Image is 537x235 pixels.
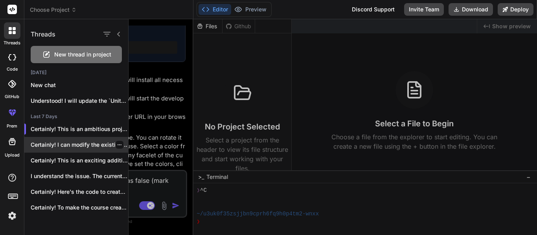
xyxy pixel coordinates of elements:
button: Editor [199,4,231,15]
h2: Last 7 Days [24,113,128,120]
h2: [DATE] [24,69,128,76]
label: Upload [5,152,20,158]
button: Invite Team [404,3,444,16]
button: Preview [231,4,270,15]
span: Choose Project [30,6,77,14]
h1: Threads [31,29,55,39]
p: Certainly! This is an exciting addition. We'll... [31,157,128,164]
label: prem [7,123,17,129]
label: threads [4,40,20,46]
label: code [7,66,18,73]
label: GitHub [5,93,19,100]
p: New chat [31,81,128,89]
img: settings [6,209,19,222]
button: Download [449,3,493,16]
p: Certainly! This is an ambitious project, but... [31,125,128,133]
p: Understood! I will update the `Unit1PretestPreviewPage.jsx` file... [31,97,128,105]
button: Deploy [498,3,533,16]
span: New thread in project [54,51,111,58]
p: Certainly! I can modify the existing project... [31,141,128,149]
p: I understand the issue. The current implementation... [31,172,128,180]
p: Certainly! Here's the code to create the... [31,188,128,196]
p: Certainly! To make the course creator website... [31,204,128,211]
div: Discord Support [347,3,399,16]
